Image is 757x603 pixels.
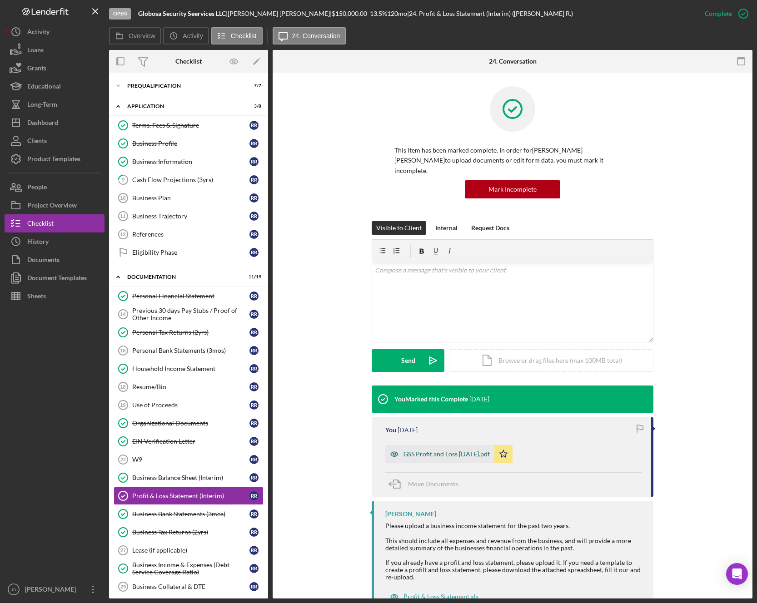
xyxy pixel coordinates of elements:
[27,287,46,307] div: Sheets
[132,158,249,165] div: Business Information
[249,346,259,355] div: R R
[5,214,105,232] a: Checklist
[249,437,259,446] div: R R
[403,450,490,458] div: GSS Profit and Loss [DATE].pdf
[5,196,105,214] button: Project Overview
[114,469,264,487] a: Business Balance Sheet (Interim)RR
[132,122,249,129] div: Terms, Fees & Signature
[245,274,261,280] div: 11 / 19
[435,221,458,235] div: Internal
[249,455,259,464] div: R R
[5,59,105,77] a: Grants
[403,593,478,600] div: Profit & Loss Statement.xls
[114,134,264,153] a: Business ProfileRR
[27,95,57,116] div: Long-Term
[385,510,436,518] div: [PERSON_NAME]
[120,384,125,390] tspan: 18
[471,221,509,235] div: Request Docs
[211,27,263,44] button: Checklist
[385,473,467,495] button: Move Documents
[127,274,239,280] div: Documentation
[132,438,249,445] div: EIN Verification Letter
[249,473,259,482] div: R R
[132,213,249,220] div: Business Trajectory
[27,114,58,134] div: Dashboard
[23,580,82,601] div: [PERSON_NAME]
[231,32,257,40] label: Checklist
[5,178,105,196] button: People
[114,153,264,171] a: Business InformationRR
[5,150,105,168] button: Product Templates
[292,32,340,40] label: 24. Conversation
[120,311,126,317] tspan: 14
[249,121,259,130] div: R R
[5,23,105,41] button: Activity
[132,307,249,321] div: Previous 30 days Pay Stubs / Proof of Other Income
[138,10,228,17] div: |
[132,365,249,372] div: Household Income Statement
[249,546,259,555] div: R R
[114,323,264,341] a: Personal Tax Returns (2yrs)RR
[132,492,249,499] div: Profit & Loss Statement (Interim)
[249,157,259,166] div: R R
[726,563,748,585] div: Open Intercom Messenger
[249,419,259,428] div: R R
[5,232,105,251] a: History
[132,383,249,390] div: Resume/Bio
[127,104,239,109] div: Application
[114,559,264,578] a: Business Income & Expenses (Debt Service Coverage Ratio)RR
[11,587,16,592] text: JD
[249,248,259,257] div: R R
[273,27,346,44] button: 24. Conversation
[132,456,249,463] div: W9
[488,180,537,198] div: Mark Incomplete
[5,41,105,59] a: Loans
[249,364,259,373] div: R R
[183,32,203,40] label: Activity
[5,77,105,95] button: Educational
[249,193,259,203] div: R R
[245,104,261,109] div: 3 / 8
[114,414,264,432] a: Organizational DocumentsRR
[132,401,249,409] div: Use of Proceeds
[132,529,249,536] div: Business Tax Returns (2yrs)
[132,583,249,590] div: Business Collateral & DTE
[5,580,105,598] button: JD[PERSON_NAME]
[27,178,47,198] div: People
[696,5,752,23] button: Complete
[249,175,259,184] div: R R
[465,180,560,198] button: Mark Incomplete
[27,269,87,289] div: Document Templates
[114,341,264,360] a: 16Personal Bank Statements (3mos)RR
[407,10,573,17] div: | 24. Profit & Loss Statement (Interim) ([PERSON_NAME] R.)
[431,221,462,235] button: Internal
[120,213,125,219] tspan: 11
[114,305,264,323] a: 14Previous 30 days Pay Stubs / Proof of Other IncomeRR
[114,450,264,469] a: 22W9RR
[385,426,396,434] div: You
[376,221,422,235] div: Visible to Client
[114,243,264,262] a: Eligibility PhaseRR
[27,23,50,43] div: Activity
[120,584,126,589] tspan: 29
[5,132,105,150] button: Clients
[249,528,259,537] div: R R
[27,196,77,217] div: Project Overview
[132,561,249,576] div: Business Income & Expenses (Debt Service Coverage Ratio)
[385,522,644,581] div: Please upload a business income statement for the past two years. This should include all expense...
[114,505,264,523] a: Business Bank Statements (3mos)RR
[138,10,226,17] b: Globosa Security Seervices LLC
[5,269,105,287] button: Document Templates
[387,10,407,17] div: 120 mo
[132,292,249,300] div: Personal Financial Statement
[5,114,105,132] button: Dashboard
[114,396,264,414] a: 19Use of ProceedsRR
[249,582,259,591] div: R R
[372,221,426,235] button: Visible to Client
[5,95,105,114] a: Long-Term
[114,116,264,134] a: Terms, Fees & SignatureRR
